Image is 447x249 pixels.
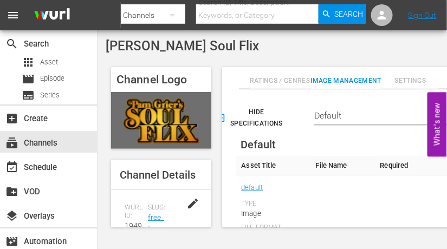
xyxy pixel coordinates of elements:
[217,107,283,129] span: Hide Specifications
[106,38,259,54] span: [PERSON_NAME] Soul Flix
[5,235,18,248] span: Automation
[186,197,199,210] span: edit
[310,156,375,175] th: File Name
[5,161,18,174] span: Schedule
[5,209,18,222] span: Overlays
[409,11,437,19] a: Sign Out
[5,185,18,198] span: VOD
[40,90,60,101] span: Series
[22,89,35,102] span: Series
[148,204,165,212] span: Slug:
[335,4,364,24] span: Search
[241,200,305,208] div: Type
[40,73,64,84] span: Episode
[125,204,142,221] span: Wurl ID:
[22,56,35,69] span: Asset
[241,138,276,151] span: Default
[241,181,263,195] a: default
[26,3,78,28] img: ans4CAIJ8jUAAAAAAAAAAAAAAAAAAAAAAAAgQb4GAAAAAAAAAAAAAAAAAAAAAAAAJMjXAAAAAAAAAAAAAAAAAAAAAAAAgAT5G...
[7,9,20,22] span: menu
[125,221,142,230] span: 1949
[427,93,447,157] button: Open Feedback Widget
[40,57,58,68] span: Asset
[5,136,18,149] span: Channels
[180,191,206,217] button: edit
[311,75,382,87] span: Image Management
[5,112,18,125] span: Create
[250,75,310,87] span: Ratings / Genres
[22,73,35,86] span: Episode
[241,224,305,232] div: File Format
[236,156,310,175] th: Asset Title
[111,92,211,148] img: Pam Grier's Soul Flix
[5,37,18,50] span: Search
[382,75,439,87] span: Settings
[120,168,196,181] span: Channel Details
[241,208,305,219] div: Image
[319,4,366,24] button: Search
[111,67,211,92] h4: Channel Logo
[213,103,287,133] button: Hide Specifications
[374,156,413,175] th: Required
